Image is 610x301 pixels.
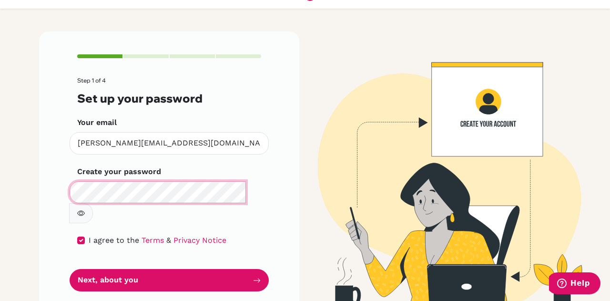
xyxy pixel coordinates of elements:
h3: Set up your password [77,92,261,105]
a: Terms [142,236,164,245]
iframe: Opens a widget where you can find more information [549,272,600,296]
a: Privacy Notice [173,236,226,245]
label: Create your password [77,166,161,177]
span: Step 1 of 4 [77,77,106,84]
span: I agree to the [89,236,139,245]
button: Next, about you [70,269,269,291]
input: Insert your email* [70,132,269,155]
label: Your email [77,117,117,128]
span: & [166,236,171,245]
